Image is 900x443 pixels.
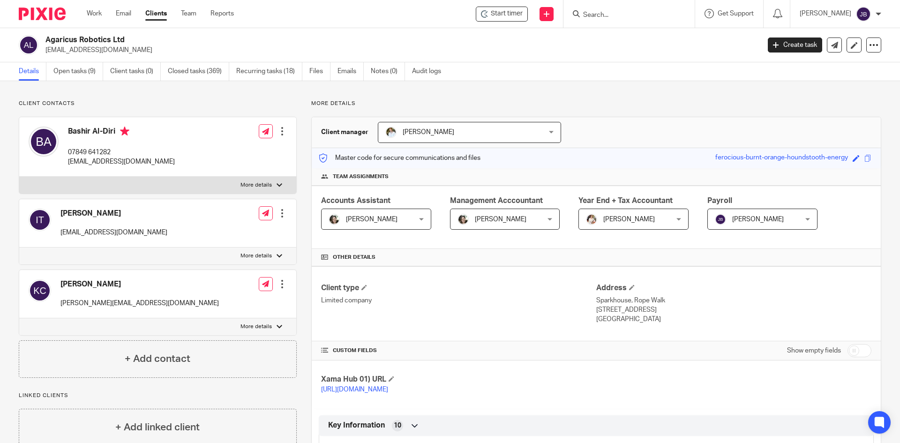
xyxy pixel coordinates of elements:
span: [PERSON_NAME] [603,216,655,223]
img: svg%3E [715,214,726,225]
a: [URL][DOMAIN_NAME] [321,386,388,393]
span: Management Acccountant [450,197,543,204]
a: Client tasks (0) [110,62,161,81]
p: [EMAIL_ADDRESS][DOMAIN_NAME] [60,228,167,237]
span: Accounts Assistant [321,197,390,204]
span: Key Information [328,420,385,430]
label: Show empty fields [787,346,841,355]
h4: [PERSON_NAME] [60,209,167,218]
h4: Client type [321,283,596,293]
h4: Bashir Al-Diri [68,127,175,138]
span: [PERSON_NAME] [346,216,397,223]
h4: CUSTOM FIELDS [321,347,596,354]
p: More details [240,181,272,189]
a: Audit logs [412,62,448,81]
p: Master code for secure communications and files [319,153,480,163]
img: barbara-raine-.jpg [457,214,469,225]
p: More details [240,252,272,260]
p: [GEOGRAPHIC_DATA] [596,315,871,324]
img: svg%3E [856,7,871,22]
img: svg%3E [19,35,38,55]
a: Work [87,9,102,18]
p: [EMAIL_ADDRESS][DOMAIN_NAME] [45,45,754,55]
span: Payroll [707,197,732,204]
span: [PERSON_NAME] [475,216,526,223]
img: svg%3E [29,209,51,231]
div: Agaricus Robotics Ltd [476,7,528,22]
p: More details [240,323,272,330]
span: Get Support [718,10,754,17]
p: [PERSON_NAME] [800,9,851,18]
a: Recurring tasks (18) [236,62,302,81]
img: svg%3E [29,279,51,302]
i: Primary [120,127,129,136]
img: Kayleigh%20Henson.jpeg [586,214,597,225]
span: Year End + Tax Accountant [578,197,673,204]
div: ferocious-burnt-orange-houndstooth-energy [715,153,848,164]
h4: + Add linked client [115,420,200,435]
h2: Agaricus Robotics Ltd [45,35,612,45]
input: Search [582,11,667,20]
span: Start timer [491,9,523,19]
a: Clients [145,9,167,18]
img: sarah-royle.jpg [385,127,397,138]
p: Limited company [321,296,596,305]
a: Emails [337,62,364,81]
h4: Xama Hub 01) URL [321,375,596,384]
a: Create task [768,38,822,53]
img: svg%3E [29,127,59,157]
p: Client contacts [19,100,297,107]
p: More details [311,100,881,107]
a: Closed tasks (369) [168,62,229,81]
span: [PERSON_NAME] [732,216,784,223]
img: Pixie [19,8,66,20]
h3: Client manager [321,128,368,137]
span: 10 [394,421,401,430]
h4: + Add contact [125,352,190,366]
p: Sparkhouse, Rope Walk [596,296,871,305]
p: Linked clients [19,392,297,399]
h4: Address [596,283,871,293]
p: [PERSON_NAME][EMAIL_ADDRESS][DOMAIN_NAME] [60,299,219,308]
a: Reports [210,9,234,18]
span: Team assignments [333,173,389,180]
span: [PERSON_NAME] [403,129,454,135]
p: [STREET_ADDRESS] [596,305,871,315]
h4: [PERSON_NAME] [60,279,219,289]
a: Email [116,9,131,18]
span: Other details [333,254,375,261]
a: Team [181,9,196,18]
img: barbara-raine-.jpg [329,214,340,225]
a: Details [19,62,46,81]
p: [EMAIL_ADDRESS][DOMAIN_NAME] [68,157,175,166]
a: Files [309,62,330,81]
a: Open tasks (9) [53,62,103,81]
a: Notes (0) [371,62,405,81]
p: 07849 641282 [68,148,175,157]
